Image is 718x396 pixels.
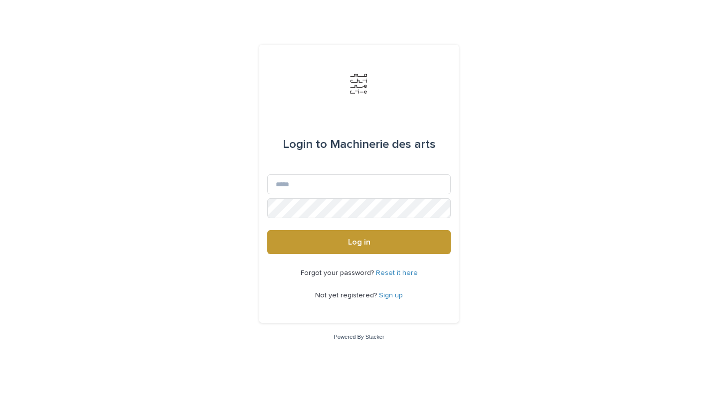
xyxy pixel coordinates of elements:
[283,138,327,150] span: Login to
[301,269,376,276] span: Forgot your password?
[315,292,379,299] span: Not yet registered?
[376,269,418,276] a: Reset it here
[379,292,403,299] a: Sign up
[267,230,451,254] button: Log in
[283,131,436,158] div: Machinerie des arts
[348,238,370,246] span: Log in
[334,334,384,340] a: Powered By Stacker
[344,69,374,99] img: Jx8JiDZqSLW7pnA6nIo1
